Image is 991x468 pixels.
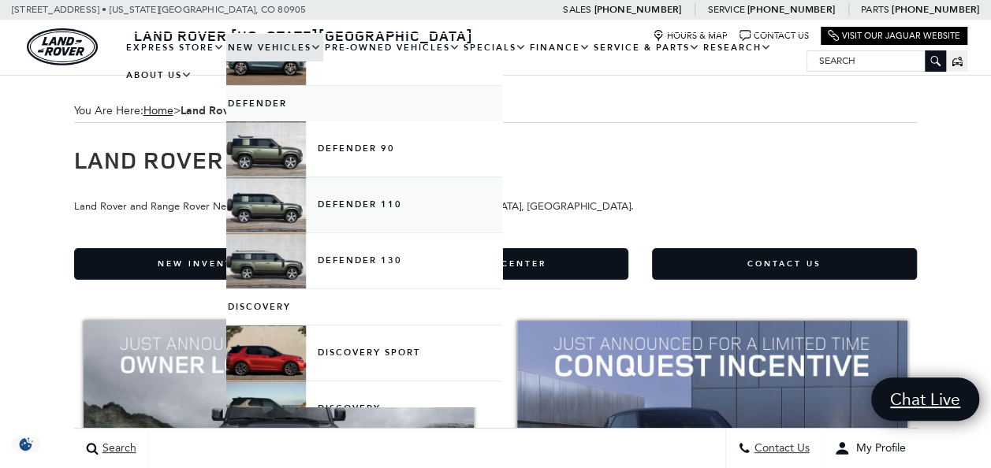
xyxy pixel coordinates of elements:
span: My Profile [850,442,906,455]
a: Chat Live [871,377,979,421]
p: Land Rover and Range Rover New Vehicle Specials available in [US_STATE][GEOGRAPHIC_DATA], [GEOGRA... [74,180,918,215]
a: Finance [528,34,592,61]
span: > [143,104,325,117]
a: Defender 110 [226,177,502,232]
a: Contact Us [652,248,918,280]
a: Research [702,34,773,61]
a: [STREET_ADDRESS] • [US_STATE][GEOGRAPHIC_DATA], CO 80905 [12,4,306,15]
span: Chat Live [882,388,968,410]
a: EXPRESS STORE [125,34,226,61]
a: Defender 130 [226,233,502,288]
a: New Vehicles [226,34,323,61]
span: Parts [861,4,889,15]
h1: Land Rover Vehicle Specials [74,147,918,173]
a: [PHONE_NUMBER] [892,3,979,16]
span: Land Rover [US_STATE][GEOGRAPHIC_DATA] [134,26,473,45]
a: land-rover [27,28,98,65]
a: Hours & Map [653,30,728,42]
span: Search [99,442,136,455]
a: About Us [125,61,194,89]
span: Sales [563,4,591,15]
a: Contact Us [740,30,809,42]
div: Breadcrumbs [74,99,918,123]
span: You Are Here: [74,99,918,123]
img: Opt-Out Icon [8,436,44,452]
button: Open user profile menu [822,429,918,468]
a: Specials [462,34,528,61]
a: Discovery [226,381,502,436]
a: Defender 90 [226,121,502,176]
a: Discovery [226,289,502,325]
a: Pre-Owned Vehicles [323,34,462,61]
a: [PHONE_NUMBER] [747,3,835,16]
section: Click to Open Cookie Consent Modal [8,436,44,452]
a: Land Rover [US_STATE][GEOGRAPHIC_DATA] [125,26,482,45]
a: [PHONE_NUMBER] [594,3,681,16]
span: Contact Us [751,442,810,455]
span: Service [707,4,744,15]
a: Discovery Sport [226,325,502,381]
strong: Land Rover Vehicle Specials [181,103,325,118]
input: Search [807,51,945,70]
img: Land Rover [27,28,98,65]
a: Defender [226,86,502,121]
a: Home [143,104,173,117]
nav: Main Navigation [125,34,807,89]
a: New Inventory [74,248,340,280]
a: Service & Parts [592,34,702,61]
a: Visit Our Jaguar Website [828,30,960,42]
